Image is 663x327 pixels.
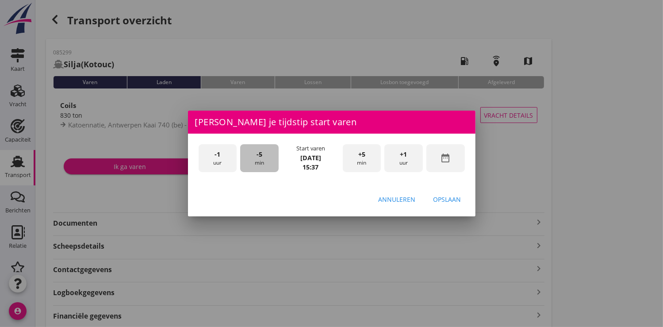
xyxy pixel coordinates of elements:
[358,150,365,159] span: +5
[188,111,475,134] div: [PERSON_NAME] je tijdstip start varen
[440,153,451,163] i: date_range
[303,163,318,171] strong: 15:37
[379,195,416,204] div: Annuleren
[257,150,262,159] span: -5
[296,144,325,153] div: Start varen
[400,150,407,159] span: +1
[199,144,237,172] div: uur
[215,150,220,159] span: -1
[343,144,381,172] div: min
[240,144,279,172] div: min
[433,195,461,204] div: Opslaan
[426,192,468,208] button: Opslaan
[300,154,321,162] strong: [DATE]
[384,144,423,172] div: uur
[372,192,423,208] button: Annuleren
